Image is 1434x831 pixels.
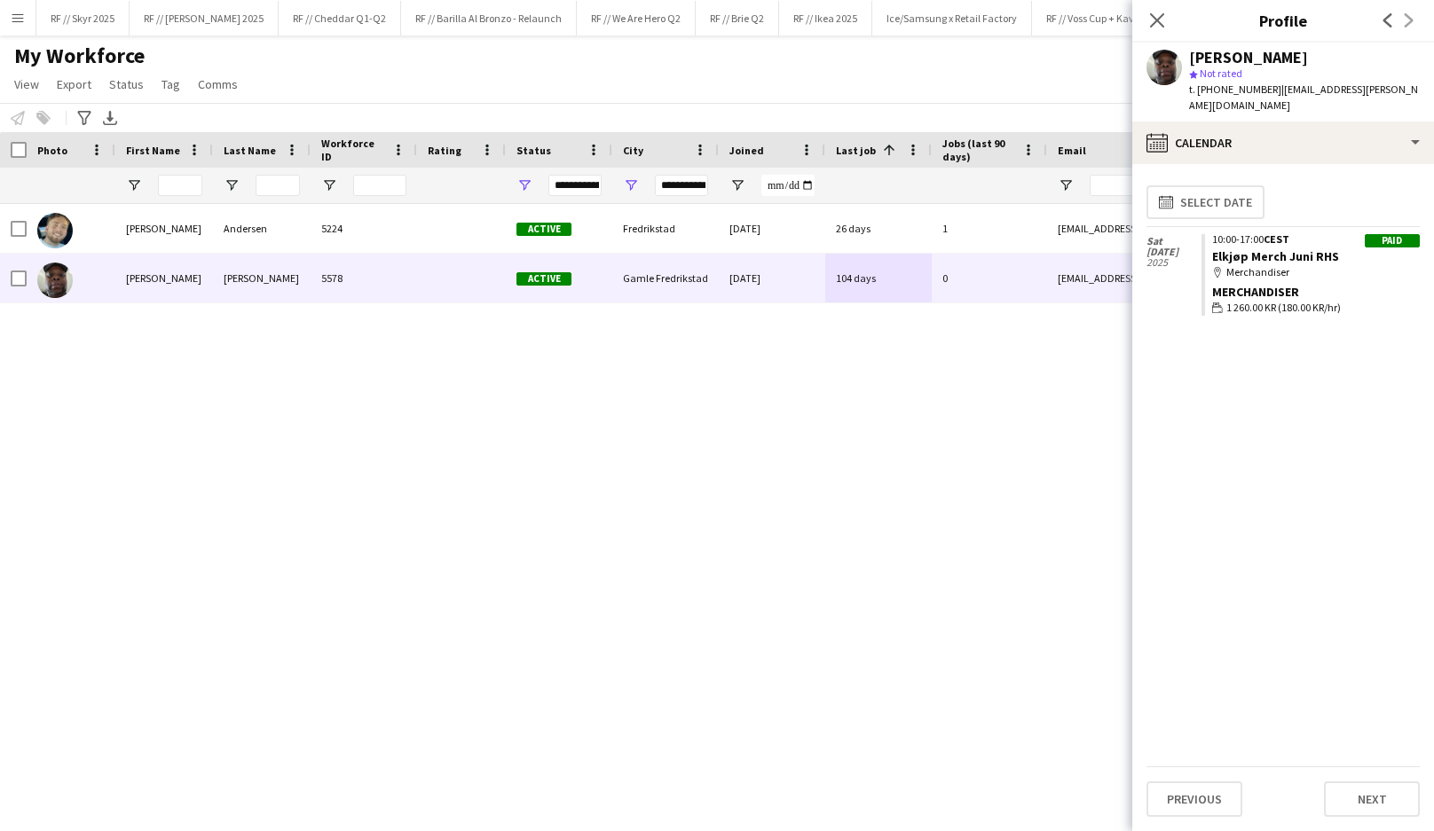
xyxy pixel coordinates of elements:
div: 0 [932,254,1047,302]
span: Tag [162,76,180,92]
span: Status [516,144,551,157]
button: RF // We Are Hero Q2 [577,1,696,35]
button: Open Filter Menu [729,177,745,193]
div: 5224 [311,204,417,253]
div: [PERSON_NAME] [1189,50,1308,66]
img: Kristoffer Andersen [37,213,73,248]
button: Next [1324,781,1420,817]
app-action-btn: Advanced filters [74,107,95,129]
input: First Name Filter Input [158,175,202,196]
span: Active [516,272,571,286]
div: 5578 [311,254,417,302]
div: Paid [1365,234,1420,247]
a: Comms [191,73,245,96]
div: Fredrikstad [612,204,719,253]
span: Export [57,76,91,92]
div: Gamle Fredrikstad [612,254,719,302]
div: [PERSON_NAME] [213,254,311,302]
input: Joined Filter Input [761,175,815,196]
span: Not rated [1200,67,1242,80]
app-action-btn: Export XLSX [99,107,121,129]
input: Email Filter Input [1090,175,1391,196]
div: 26 days [825,204,932,253]
div: 1 [932,204,1047,253]
div: [PERSON_NAME] [115,204,213,253]
input: Last Name Filter Input [256,175,300,196]
a: Status [102,73,151,96]
button: RF // Barilla Al Bronzo - Relaunch [401,1,577,35]
span: Email [1058,144,1086,157]
span: 1 260.00 KR (180.00 KR/hr) [1226,300,1341,316]
h3: Profile [1132,9,1434,32]
div: 104 days [825,254,932,302]
span: Rating [428,144,461,157]
div: Merchandiser [1212,284,1420,300]
button: RF // Cheddar Q1-Q2 [279,1,401,35]
button: RF // Skyr 2025 [36,1,130,35]
span: CEST [1264,232,1289,246]
span: Joined [729,144,764,157]
span: Active [516,223,571,236]
span: [DATE] [1146,247,1202,257]
button: RF // Brie Q2 [696,1,779,35]
button: RF // [PERSON_NAME] 2025 [130,1,279,35]
span: t. [PHONE_NUMBER] [1189,82,1281,96]
button: Ice/Samsung x Retail Factory [872,1,1032,35]
input: City Filter Input [655,175,708,196]
span: 2025 [1146,257,1202,268]
img: Gregory Oliver [37,263,73,298]
button: Previous [1146,781,1242,817]
div: 10:00-17:00 [1212,234,1420,245]
span: Sat [1146,236,1202,247]
div: [DATE] [719,204,825,253]
a: Tag [154,73,187,96]
div: Merchandiser [1212,264,1420,280]
button: Select date [1146,185,1265,219]
div: [EMAIL_ADDRESS][PERSON_NAME][DOMAIN_NAME] [1047,254,1402,302]
span: First Name [126,144,180,157]
button: Open Filter Menu [126,177,142,193]
span: Jobs (last 90 days) [942,137,1015,163]
div: [EMAIL_ADDRESS][DOMAIN_NAME] [1047,204,1402,253]
a: View [7,73,46,96]
a: Elkjøp Merch Juni RHS [1212,248,1339,264]
span: Last job [836,144,876,157]
span: | [EMAIL_ADDRESS][PERSON_NAME][DOMAIN_NAME] [1189,82,1418,112]
span: City [623,144,643,157]
div: Andersen [213,204,311,253]
span: View [14,76,39,92]
button: Open Filter Menu [224,177,240,193]
span: Workforce ID [321,137,385,163]
span: Photo [37,144,67,157]
div: [PERSON_NAME] [115,254,213,302]
button: Open Filter Menu [516,177,532,193]
button: Open Filter Menu [1058,177,1074,193]
span: My Workforce [14,43,145,69]
div: Calendar [1132,122,1434,164]
button: Open Filter Menu [623,177,639,193]
button: RF // Voss Cup + Kavli [1032,1,1154,35]
span: Comms [198,76,238,92]
button: Open Filter Menu [321,177,337,193]
a: Export [50,73,98,96]
button: RF // Ikea 2025 [779,1,872,35]
span: Last Name [224,144,276,157]
input: Workforce ID Filter Input [353,175,406,196]
div: [DATE] [719,254,825,302]
span: Status [109,76,144,92]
